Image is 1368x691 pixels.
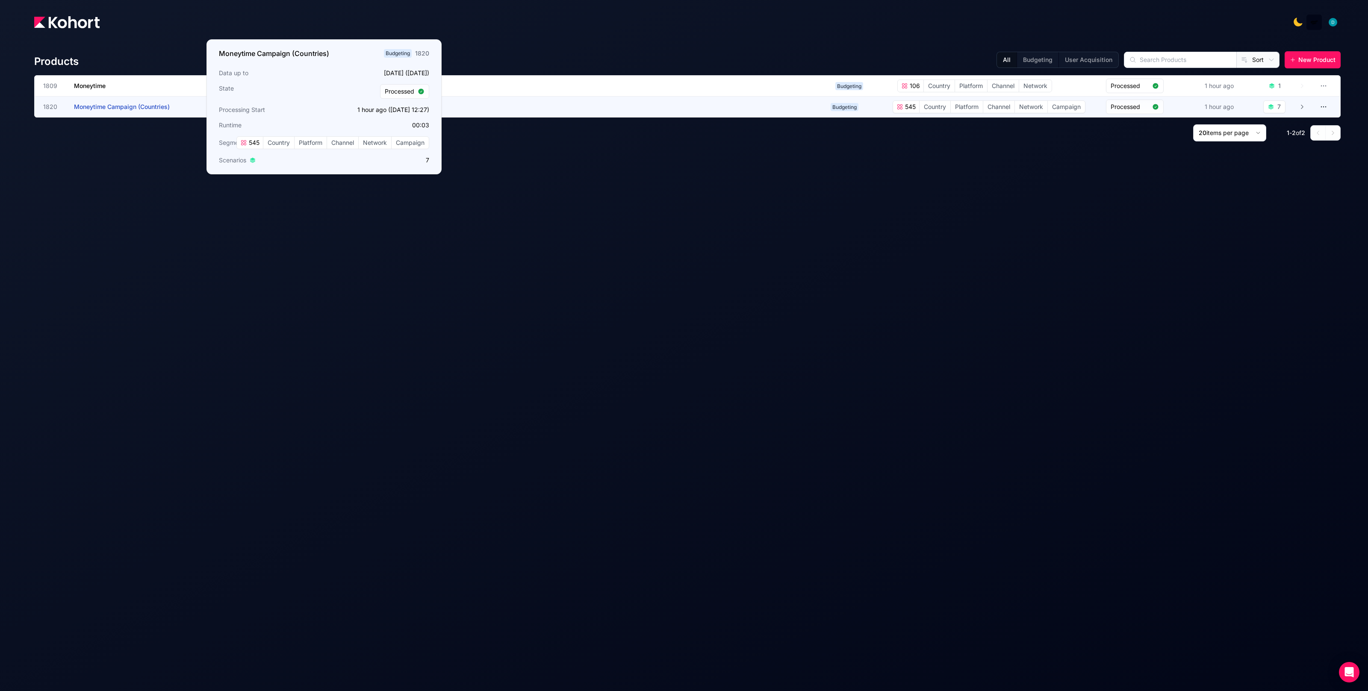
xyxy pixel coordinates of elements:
input: Search Products [1124,52,1236,68]
h3: Moneytime Campaign (Countries) [219,48,329,59]
span: 1820 [43,103,64,111]
span: Processed [385,87,414,96]
span: Network [1019,80,1052,92]
span: Country [924,80,955,92]
span: Channel [988,80,1019,92]
button: User Acquisition [1058,52,1118,68]
a: 1809MoneytimeBudgeting106CountryPlatformChannelNetworkProcessed1 hour ago1 [43,76,1305,96]
span: Moneytime [74,82,106,89]
button: New Product [1285,51,1341,68]
div: 1820 [415,49,429,58]
span: Processed [1111,82,1149,90]
img: Kohort logo [34,16,100,28]
span: Campaign [392,137,429,149]
span: - [1289,129,1292,136]
p: 1 hour ago ([DATE] 12:27) [327,106,429,114]
button: 20items per page [1193,124,1266,141]
app-duration-counter: 00:03 [412,121,429,129]
span: 545 [247,138,259,147]
div: 1 [1278,82,1281,90]
span: Country [920,101,950,113]
span: Campaign [1048,101,1085,113]
span: 106 [908,82,920,90]
div: 7 [1277,103,1281,111]
span: 545 [903,103,916,111]
span: Network [359,137,391,149]
span: 1809 [43,82,64,90]
span: 20 [1199,129,1206,136]
span: 1 [1287,129,1289,136]
span: Scenarios [219,156,246,165]
span: Channel [327,137,358,149]
h4: Products [34,55,79,68]
span: Country [263,137,294,149]
span: Network [1015,101,1047,113]
span: Segments [219,138,247,147]
button: Budgeting [1017,52,1058,68]
div: Open Intercom Messenger [1339,662,1359,682]
h3: Data up to [219,69,321,77]
h3: State [219,84,321,99]
div: 1 hour ago [1203,101,1235,113]
span: Platform [295,137,327,149]
span: New Product [1298,56,1336,64]
span: of [1296,129,1301,136]
span: Processed [1111,103,1149,111]
span: Budgeting [831,103,858,111]
span: items per page [1206,129,1249,136]
span: Sort [1252,56,1264,64]
img: logo_MoneyTimeLogo_1_20250619094856634230.png [1310,18,1318,26]
div: 1 hour ago [1203,80,1235,92]
span: Budgeting [835,82,863,90]
a: 1820Moneytime Campaign (Countries)Budgeting545CountryPlatformChannelNetworkCampaignProcessed1 hou... [43,97,1305,117]
h3: Runtime [219,121,321,129]
span: Budgeting [384,49,412,58]
h3: Processing Start [219,106,321,114]
span: Platform [951,101,983,113]
span: 2 [1301,129,1305,136]
span: Platform [955,80,987,92]
span: Moneytime Campaign (Countries) [74,103,170,110]
p: [DATE] ([DATE]) [327,69,429,77]
span: Channel [983,101,1014,113]
span: 2 [1292,129,1296,136]
p: 7 [327,156,429,165]
button: All [997,52,1017,68]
